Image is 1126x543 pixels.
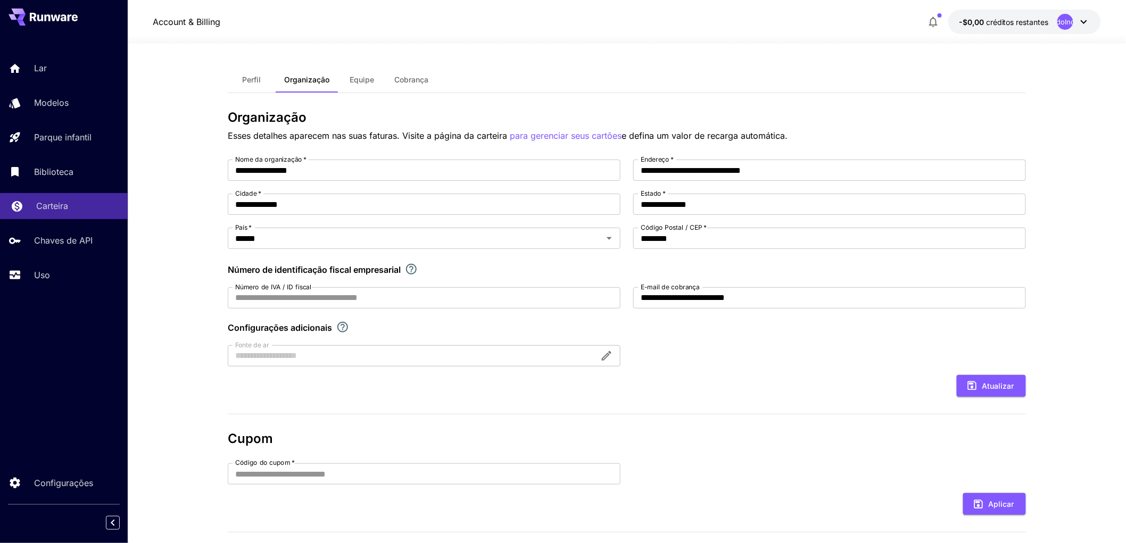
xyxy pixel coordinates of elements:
[44,62,53,70] img: tab_domain_overview_orange.svg
[235,283,311,291] font: Número de IVA / ID fiscal
[112,62,121,70] img: tab_keywords_by_traffic_grey.svg
[1032,18,1098,26] font: IndefinidoIndefinido
[235,459,291,467] font: Código do cupom
[510,129,622,143] button: para gerenciar seus cartões
[114,513,128,532] div: Recolher barra lateral
[959,18,984,27] font: -$0,00
[243,75,261,84] font: Perfil
[641,223,702,231] font: Código Postal / CEP
[989,499,1014,508] font: Aplicar
[30,17,49,25] font: versão
[34,166,73,177] font: Biblioteca
[959,16,1049,28] div: -$0,0006
[641,189,661,197] font: Estado
[510,130,622,141] font: para gerenciar seus cartões
[228,110,307,125] font: Organização
[228,431,273,446] font: Cupom
[235,340,269,348] font: Fonte de ar
[56,62,81,70] font: Domínio
[235,155,302,163] font: Nome da organização
[957,375,1026,397] button: Atualizar
[641,283,700,291] font: E-mail de cobrança
[34,270,50,280] font: Uso
[948,10,1101,34] button: -$0,0006IndefinidoIndefinido
[153,15,220,28] a: Account & Billing
[982,381,1014,390] font: Atualizar
[228,322,332,333] font: Configurações adicionais
[34,63,47,73] font: Lar
[124,62,171,70] font: Palavras-chave
[350,75,374,84] font: Equipe
[235,223,247,231] font: País
[394,75,428,84] font: Cobrança
[602,231,617,246] button: Abrir
[235,189,257,197] font: Cidade
[17,17,26,26] img: logo_orange.svg
[284,75,329,84] font: Organização
[228,264,401,275] font: Número de identificação fiscal empresarial
[17,28,26,36] img: website_grey.svg
[34,478,93,488] font: Configurações
[641,155,669,163] font: Endereço
[336,321,349,333] svg: Explore configurações de personalização adicionais
[986,18,1049,27] font: créditos restantes
[106,516,120,530] button: Recolher barra lateral
[49,17,68,25] font: 4.0.25
[34,132,92,143] font: Parque infantil
[405,263,418,275] svg: Se você for um registrante de imposto empresarial, insira seu ID de imposto empresarial aqui.
[622,130,788,141] font: e defina um valor de recarga automática.
[28,28,111,36] font: [PERSON_NAME]: [URL]
[153,15,220,28] nav: migalha de pão
[34,235,93,246] font: Chaves de API
[963,493,1026,515] button: Aplicar
[228,130,507,141] font: Esses detalhes aparecem nas suas faturas. Visite a página da carteira
[34,97,69,108] font: Modelos
[36,201,68,211] font: Carteira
